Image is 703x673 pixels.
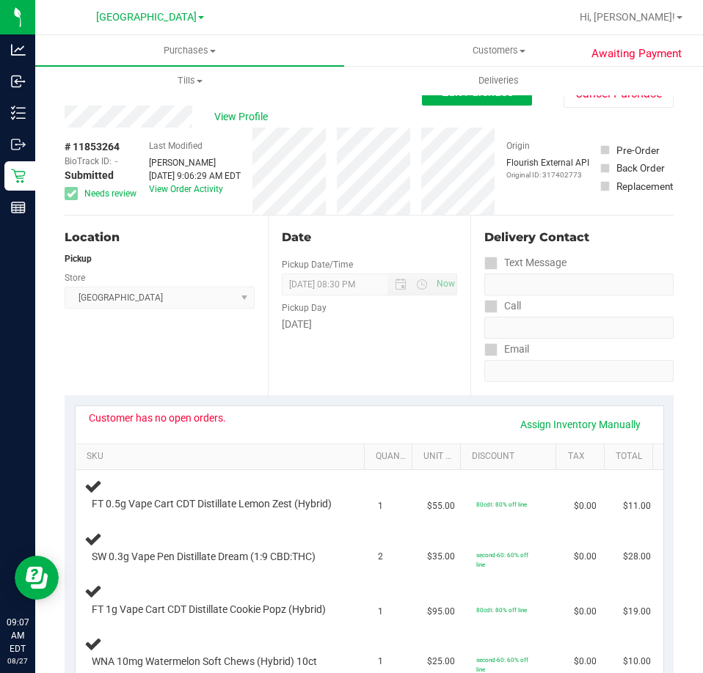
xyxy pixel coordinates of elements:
[282,229,458,246] div: Date
[35,44,344,57] span: Purchases
[423,451,454,463] a: Unit Price
[591,45,682,62] span: Awaiting Payment
[282,317,458,332] div: [DATE]
[427,655,455,669] span: $25.00
[149,156,241,169] div: [PERSON_NAME]
[484,252,567,273] label: Text Message
[92,655,317,669] span: WNA 10mg Watermelon Soft Chews (Hybrid) 10ct
[65,229,255,246] div: Location
[476,606,527,614] span: 80cdt: 80% off line
[214,109,273,125] span: View Profile
[378,550,383,564] span: 2
[149,184,223,194] a: View Order Activity
[484,229,674,246] div: Delivery Contact
[7,616,29,655] p: 09:07 AM EDT
[65,271,85,284] label: Store
[282,258,353,271] label: Pickup Date/Time
[35,35,344,66] a: Purchases
[574,550,597,564] span: $0.00
[484,339,529,360] label: Email
[623,605,651,619] span: $19.00
[92,497,332,511] span: FT 0.5g Vape Cart CDT Distillate Lemon Zest (Hybrid)
[616,179,673,194] div: Replacement
[11,137,26,152] inline-svg: Outbound
[616,451,646,463] a: Total
[65,155,112,168] span: BioTrack ID:
[378,605,383,619] span: 1
[96,11,197,23] span: [GEOGRAPHIC_DATA]
[506,156,589,180] div: Flourish External API
[472,451,550,463] a: Discount
[65,254,92,264] strong: Pickup
[484,317,674,339] input: Format: (999) 999-9999
[378,655,383,669] span: 1
[11,169,26,183] inline-svg: Retail
[511,412,650,437] a: Assign Inventory Manually
[84,187,136,200] span: Needs review
[616,143,660,158] div: Pre-Order
[427,605,455,619] span: $95.00
[35,65,344,96] a: Tills
[344,65,653,96] a: Deliveries
[484,273,674,295] input: Format: (999) 999-9999
[345,44,652,57] span: Customers
[506,139,530,152] label: Origin
[476,551,528,568] span: second-60: 60% off line
[616,161,665,175] div: Back Order
[7,655,29,666] p: 08/27
[574,655,597,669] span: $0.00
[92,603,326,617] span: FT 1g Vape Cart CDT Distillate Cookie Popz (Hybrid)
[11,74,26,89] inline-svg: Inbound
[623,499,651,513] span: $11.00
[344,35,653,66] a: Customers
[623,655,651,669] span: $10.00
[568,451,599,463] a: Tax
[574,499,597,513] span: $0.00
[11,43,26,57] inline-svg: Analytics
[149,139,203,152] label: Last Modified
[376,451,407,463] a: Quantity
[580,11,675,23] span: Hi, [PERSON_NAME]!
[15,556,59,600] iframe: Resource center
[623,550,651,564] span: $28.00
[89,412,226,424] div: Customer has no open orders.
[459,74,539,87] span: Deliveries
[115,155,117,168] span: -
[87,451,358,463] a: SKU
[11,200,26,215] inline-svg: Reports
[476,501,527,508] span: 80cdt: 80% off line
[574,605,597,619] span: $0.00
[65,168,114,183] span: Submitted
[378,499,383,513] span: 1
[11,106,26,120] inline-svg: Inventory
[484,295,521,317] label: Call
[36,74,343,87] span: Tills
[65,139,120,155] span: # 11853264
[92,550,316,564] span: SW 0.3g Vape Pen Distillate Dream (1:9 CBD:THC)
[476,656,528,673] span: second-60: 60% off line
[427,499,455,513] span: $55.00
[282,301,327,315] label: Pickup Day
[149,169,241,183] div: [DATE] 9:06:29 AM EDT
[506,169,589,180] p: Original ID: 317402773
[427,550,455,564] span: $35.00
